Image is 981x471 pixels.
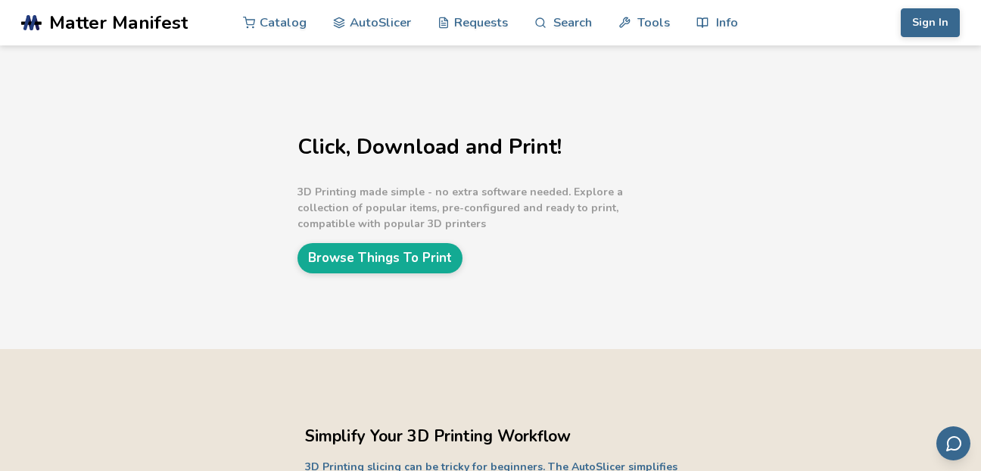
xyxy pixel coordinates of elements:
[901,8,960,37] button: Sign In
[49,12,188,33] span: Matter Manifest
[297,243,462,273] a: Browse Things To Print
[936,426,970,460] button: Send feedback via email
[297,136,676,159] h1: Click, Download and Print!
[297,184,676,232] p: 3D Printing made simple - no extra software needed. Explore a collection of popular items, pre-co...
[305,425,684,448] h2: Simplify Your 3D Printing Workflow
